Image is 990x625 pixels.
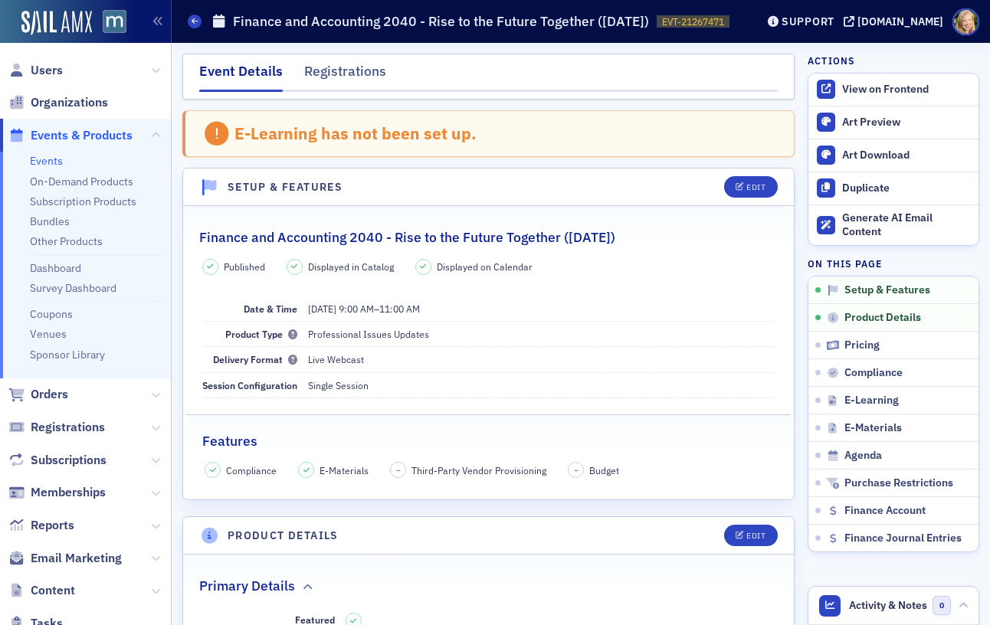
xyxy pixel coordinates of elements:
[808,172,979,205] button: Duplicate
[8,484,106,501] a: Memberships
[233,12,649,31] h1: Finance and Accounting 2040 - Rise to the Future Together ([DATE])
[31,62,63,79] span: Users
[844,532,962,545] span: Finance Journal Entries
[92,10,126,36] a: View Homepage
[308,353,364,365] span: Live Webcast
[724,525,777,546] button: Edit
[202,379,297,391] span: Session Configuration
[808,205,979,246] button: Generate AI Email Content
[31,550,122,567] span: Email Marketing
[842,211,971,238] div: Generate AI Email Content
[308,303,336,315] span: [DATE]
[933,596,952,615] span: 0
[411,463,546,477] span: Third-Party Vendor Provisioning
[844,394,899,407] span: E-Learning
[952,8,979,35] span: Profile
[202,431,257,451] h2: Features
[234,123,477,143] div: E-Learning has not been set up.
[808,106,979,139] a: Art Preview
[808,74,979,106] a: View on Frontend
[724,176,777,198] button: Edit
[30,281,116,295] a: Survey Dashboard
[199,227,615,247] h2: Finance and Accounting 2040 - Rise to the Future Together ([DATE])
[308,328,429,340] span: Professional Issues Updates
[746,183,765,191] div: Edit
[199,61,283,92] div: Event Details
[308,379,369,391] span: Single Session
[379,303,420,315] time: 11:00 AM
[30,195,136,208] a: Subscription Products
[808,54,855,67] h4: Actions
[844,339,880,352] span: Pricing
[30,154,63,168] a: Events
[844,504,926,518] span: Finance Account
[662,15,724,28] span: EVT-21267471
[31,582,75,599] span: Content
[30,261,81,275] a: Dashboard
[396,465,401,476] span: –
[320,463,369,477] span: E-Materials
[30,348,105,362] a: Sponsor Library
[844,476,953,490] span: Purchase Restrictions
[8,582,75,599] a: Content
[844,366,903,380] span: Compliance
[339,303,374,315] time: 9:00 AM
[30,307,73,321] a: Coupons
[30,175,133,188] a: On-Demand Products
[437,260,533,273] span: Displayed on Calendar
[8,62,63,79] a: Users
[574,465,579,476] span: –
[308,303,420,315] span: –
[199,576,295,596] h2: Primary Details
[842,149,971,162] div: Art Download
[849,597,927,614] span: Activity & Notes
[226,463,277,477] span: Compliance
[31,419,105,436] span: Registrations
[8,517,74,534] a: Reports
[842,116,971,129] div: Art Preview
[8,452,107,469] a: Subscriptions
[844,311,921,325] span: Product Details
[844,421,902,435] span: E-Materials
[30,234,103,248] a: Other Products
[308,260,394,273] span: Displayed in Catalog
[31,517,74,534] span: Reports
[844,16,949,27] button: [DOMAIN_NAME]
[304,61,386,90] div: Registrations
[857,15,943,28] div: [DOMAIN_NAME]
[8,419,105,436] a: Registrations
[842,83,971,97] div: View on Frontend
[844,449,882,463] span: Agenda
[103,10,126,34] img: SailAMX
[808,139,979,172] a: Art Download
[8,127,133,144] a: Events & Products
[213,353,297,365] span: Delivery Format
[224,260,265,273] span: Published
[225,328,297,340] span: Product Type
[244,303,297,315] span: Date & Time
[844,283,930,297] span: Setup & Features
[31,452,107,469] span: Subscriptions
[31,386,68,403] span: Orders
[31,94,108,111] span: Organizations
[589,463,619,477] span: Budget
[808,257,979,270] h4: On this page
[8,550,122,567] a: Email Marketing
[21,11,92,35] img: SailAMX
[228,528,339,544] h4: Product Details
[8,94,108,111] a: Organizations
[842,182,971,195] div: Duplicate
[782,15,834,28] div: Support
[30,327,67,341] a: Venues
[746,532,765,540] div: Edit
[8,386,68,403] a: Orders
[30,214,70,228] a: Bundles
[31,484,106,501] span: Memberships
[228,179,343,195] h4: Setup & Features
[31,127,133,144] span: Events & Products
